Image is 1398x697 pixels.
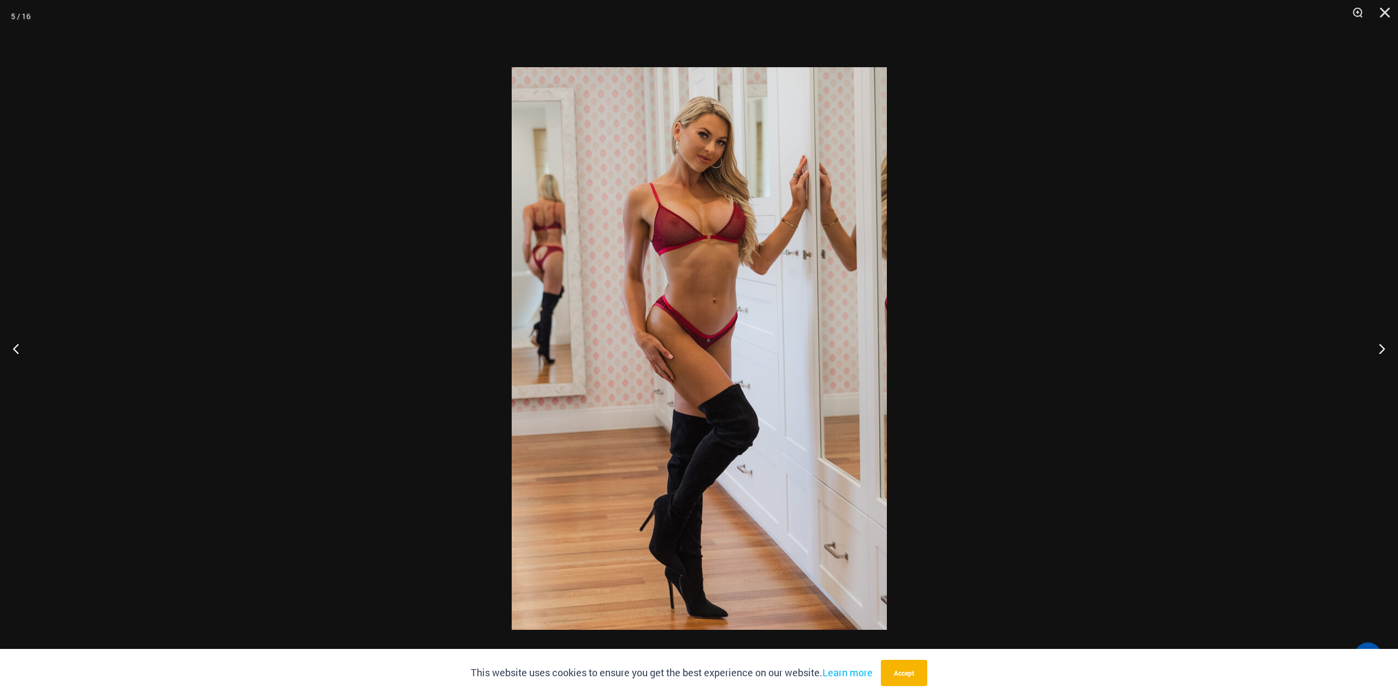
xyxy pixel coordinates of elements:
[822,666,873,679] a: Learn more
[512,67,887,630] img: Guilty Pleasures Red 1045 Bra 6045 Thong 03
[1357,321,1398,376] button: Next
[881,660,927,686] button: Accept
[11,8,31,25] div: 5 / 16
[471,665,873,681] p: This website uses cookies to ensure you get the best experience on our website.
